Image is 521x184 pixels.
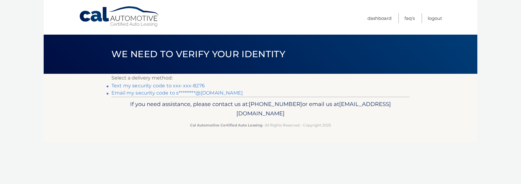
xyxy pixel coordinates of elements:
[190,123,262,127] strong: Cal Automotive Certified Auto Leasing
[115,122,406,128] p: - All Rights Reserved - Copyright 2025
[111,83,205,89] a: Text my security code to xxx-xxx-8276
[111,74,410,82] p: Select a delivery method:
[111,90,243,96] a: Email my security code to s*********@[DOMAIN_NAME]
[428,13,442,23] a: Logout
[404,13,415,23] a: FAQ's
[79,6,160,27] a: Cal Automotive
[115,99,406,119] p: If you need assistance, please contact us at: or email us at
[367,13,392,23] a: Dashboard
[249,101,302,108] span: [PHONE_NUMBER]
[111,48,285,60] span: We need to verify your identity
